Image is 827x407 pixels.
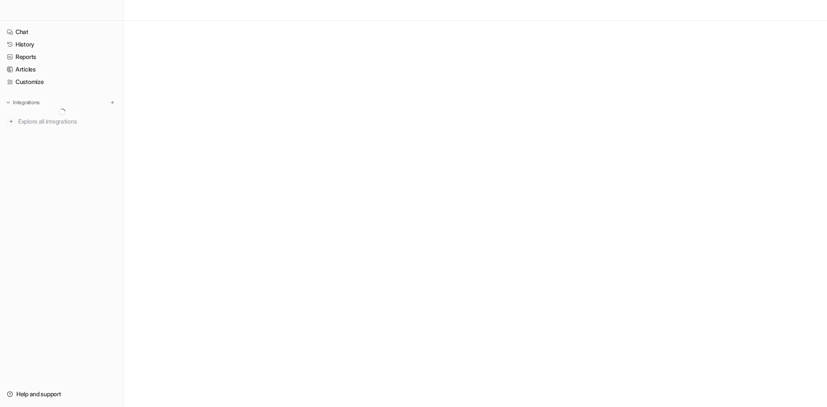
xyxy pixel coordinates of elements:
a: Reports [3,51,120,63]
a: History [3,38,120,50]
a: Customize [3,76,120,88]
img: explore all integrations [7,117,16,126]
a: Chat [3,26,120,38]
span: Explore all integrations [18,115,117,128]
img: expand menu [5,99,11,106]
img: menu_add.svg [109,99,115,106]
p: Integrations [13,99,40,106]
a: Articles [3,63,120,75]
a: Explore all integrations [3,115,120,127]
a: Help and support [3,388,120,400]
button: Integrations [3,98,42,107]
